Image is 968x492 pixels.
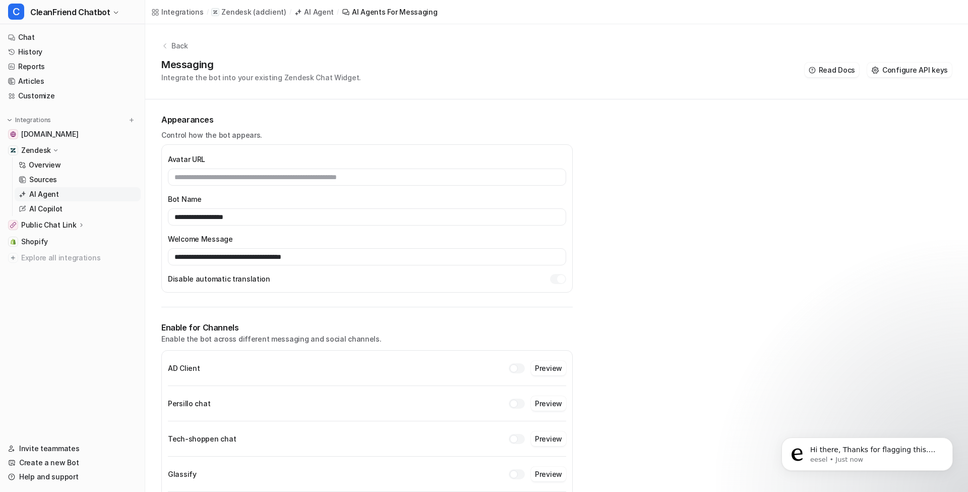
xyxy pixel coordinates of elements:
span: Explore all integrations [21,250,137,266]
a: Integrations [151,7,204,17]
a: AI Agent [15,187,141,201]
h1: Messaging [161,57,361,72]
span: C [8,4,24,20]
button: Preview [531,431,566,446]
p: Overview [29,160,61,170]
label: Welcome Message [168,234,566,244]
iframe: Intercom notifications message [766,416,968,487]
a: Explore all integrations [4,251,141,265]
span: Hi there, Thanks for flagging this. Does it still appear when you download the chat? Could you al... [44,29,172,97]
span: Configure API keys [882,65,948,75]
a: Create a new Bot [4,456,141,470]
h1: Enable for Channels [161,321,573,334]
a: cleanfriend.dk[DOMAIN_NAME] [4,127,141,141]
label: Avatar URL [168,154,566,165]
button: Preview [531,396,566,411]
a: Help and support [4,470,141,484]
button: Preview [531,467,566,481]
p: Sources [29,175,57,185]
h1: Appearances [161,114,573,126]
button: Preview [531,361,566,375]
p: AI Copilot [29,204,63,214]
p: Message from eesel, sent Just now [44,39,174,48]
p: ( adclient ) [253,7,286,17]
img: expand menu [6,117,13,124]
a: Chat [4,30,141,44]
img: Zendesk [10,147,16,153]
label: Disable automatic translation [168,274,270,284]
p: Zendesk [221,7,251,17]
a: Articles [4,74,141,88]
span: CleanFriend Chatbot [30,5,110,19]
a: AI Agent [294,7,334,17]
h2: Persillo chat [168,398,210,409]
div: Integrations [161,7,204,17]
a: AI Agents for messaging [342,7,438,17]
a: AI Copilot [15,202,141,216]
p: Back [171,40,188,51]
button: Integrations [4,115,54,125]
div: AI Agent [304,7,334,17]
img: explore all integrations [8,253,18,263]
a: Zendesk(adclient) [211,7,286,17]
p: AI Agent [29,189,59,199]
button: ConfigureConfigure API keys [867,63,952,77]
span: [DOMAIN_NAME] [21,129,78,139]
a: Invite teammates [4,442,141,456]
p: Zendesk [21,145,51,155]
span: Shopify [21,237,48,247]
a: Reports [4,60,141,74]
a: Overview [15,158,141,172]
p: Integrations [15,116,51,124]
img: Configure [871,66,879,74]
img: cleanfriend.dk [10,131,16,137]
span: / [337,8,339,17]
p: Public Chat Link [21,220,77,230]
img: menu_add.svg [128,117,135,124]
img: Public Chat Link [10,222,16,228]
a: Sources [15,173,141,187]
label: Bot Name [168,194,566,204]
a: ShopifyShopify [4,235,141,249]
span: / [289,8,291,17]
a: History [4,45,141,59]
span: / [207,8,209,17]
p: Control how the bot appears. [161,130,573,140]
h2: Tech-shoppen chat [168,433,236,444]
button: Read Docs [805,63,859,77]
h2: AD Client [168,363,200,373]
p: Integrate the bot into your existing Zendesk Chat Widget. [161,72,361,83]
p: Enable the bot across different messaging and social channels. [161,334,573,344]
img: Shopify [10,239,16,245]
div: AI Agents for messaging [352,7,438,17]
h2: Glassify [168,469,197,479]
span: Read Docs [819,65,855,75]
a: Customize [4,89,141,103]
